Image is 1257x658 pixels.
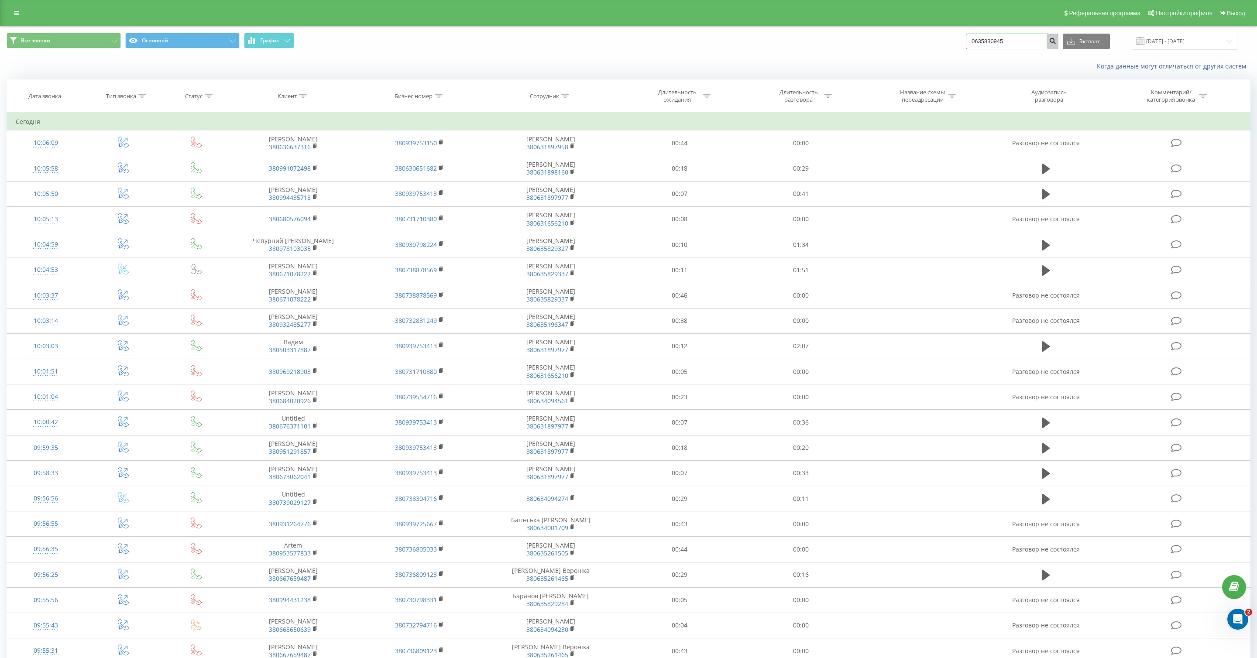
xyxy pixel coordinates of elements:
[483,587,619,613] td: Баранов [PERSON_NAME]
[1012,215,1080,223] span: Разговор не состоялся
[269,520,311,528] a: 380931264776
[740,613,862,638] td: 00:00
[1156,10,1212,17] span: Настройки профиля
[269,625,311,634] a: 380668650639
[269,473,311,481] a: 380673062041
[483,435,619,460] td: [PERSON_NAME]
[618,283,740,308] td: 00:46
[230,181,356,206] td: [PERSON_NAME]
[230,333,356,359] td: Вадим
[395,494,437,503] a: 380738304716
[526,422,568,430] a: 380631897977
[618,613,740,638] td: 00:04
[230,232,356,257] td: Чепурний [PERSON_NAME]
[230,460,356,486] td: [PERSON_NAME]
[526,219,568,227] a: 380631656210
[740,486,862,511] td: 00:11
[899,89,946,103] div: Название схемы переадресации
[526,295,568,303] a: 380635829337
[395,418,437,426] a: 380939753413
[230,486,356,511] td: Untitled
[740,460,862,486] td: 00:33
[1012,647,1080,655] span: Разговор не состоялся
[740,537,862,562] td: 00:00
[269,367,311,376] a: 380969218903
[483,206,619,232] td: [PERSON_NAME]
[269,397,311,405] a: 380684020926
[483,232,619,257] td: [PERSON_NAME]
[483,156,619,181] td: [PERSON_NAME]
[618,232,740,257] td: 00:10
[654,89,701,103] div: Длительность ожидания
[1227,10,1245,17] span: Выход
[230,257,356,283] td: [PERSON_NAME]
[269,164,311,172] a: 380991072498
[740,283,862,308] td: 00:00
[618,257,740,283] td: 00:11
[7,113,1250,130] td: Сегодня
[526,625,568,634] a: 380634094230
[618,587,740,613] td: 00:05
[16,388,76,405] div: 10:01:04
[16,414,76,431] div: 10:00:42
[230,537,356,562] td: Artem
[1012,621,1080,629] span: Разговор не состоялся
[230,435,356,460] td: [PERSON_NAME]
[230,384,356,410] td: [PERSON_NAME]
[618,130,740,156] td: 00:44
[526,574,568,583] a: 380635261465
[269,215,311,223] a: 380680576094
[395,545,437,553] a: 380736805033
[16,490,76,507] div: 09:56:56
[526,270,568,278] a: 380635829337
[740,156,862,181] td: 00:29
[526,143,568,151] a: 380631897958
[483,359,619,384] td: [PERSON_NAME]
[618,206,740,232] td: 00:08
[526,494,568,503] a: 380634094274
[260,38,279,44] span: График
[395,647,437,655] a: 380736809123
[740,562,862,587] td: 00:16
[740,333,862,359] td: 02:07
[483,384,619,410] td: [PERSON_NAME]
[269,422,311,430] a: 380676371101
[395,367,437,376] a: 380731710380
[16,541,76,558] div: 09:56:35
[483,181,619,206] td: [PERSON_NAME]
[16,236,76,253] div: 10:04:59
[1012,367,1080,376] span: Разговор не состоялся
[618,308,740,333] td: 00:38
[740,384,862,410] td: 00:00
[395,139,437,147] a: 380939753150
[395,469,437,477] a: 380939753413
[526,193,568,202] a: 380631897977
[278,93,297,100] div: Клиент
[483,257,619,283] td: [PERSON_NAME]
[269,596,311,604] a: 380994431238
[740,257,862,283] td: 01:51
[1012,596,1080,604] span: Разговор не состоялся
[526,473,568,481] a: 380631897977
[16,134,76,151] div: 10:06:09
[1012,545,1080,553] span: Разговор не состоялся
[530,93,559,100] div: Сотрудник
[16,185,76,202] div: 10:05:50
[483,562,619,587] td: [PERSON_NAME] Вероніка
[618,435,740,460] td: 00:18
[395,189,437,198] a: 380939753413
[125,33,240,48] button: Основной
[740,511,862,537] td: 00:00
[740,359,862,384] td: 00:00
[16,592,76,609] div: 09:55:56
[483,537,619,562] td: [PERSON_NAME]
[1012,520,1080,528] span: Разговор не состоялся
[269,270,311,278] a: 380671078222
[775,89,822,103] div: Длительность разговора
[618,156,740,181] td: 00:18
[269,498,311,507] a: 380739029127
[740,308,862,333] td: 00:00
[740,206,862,232] td: 00:00
[740,181,862,206] td: 00:41
[395,342,437,350] a: 380939753413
